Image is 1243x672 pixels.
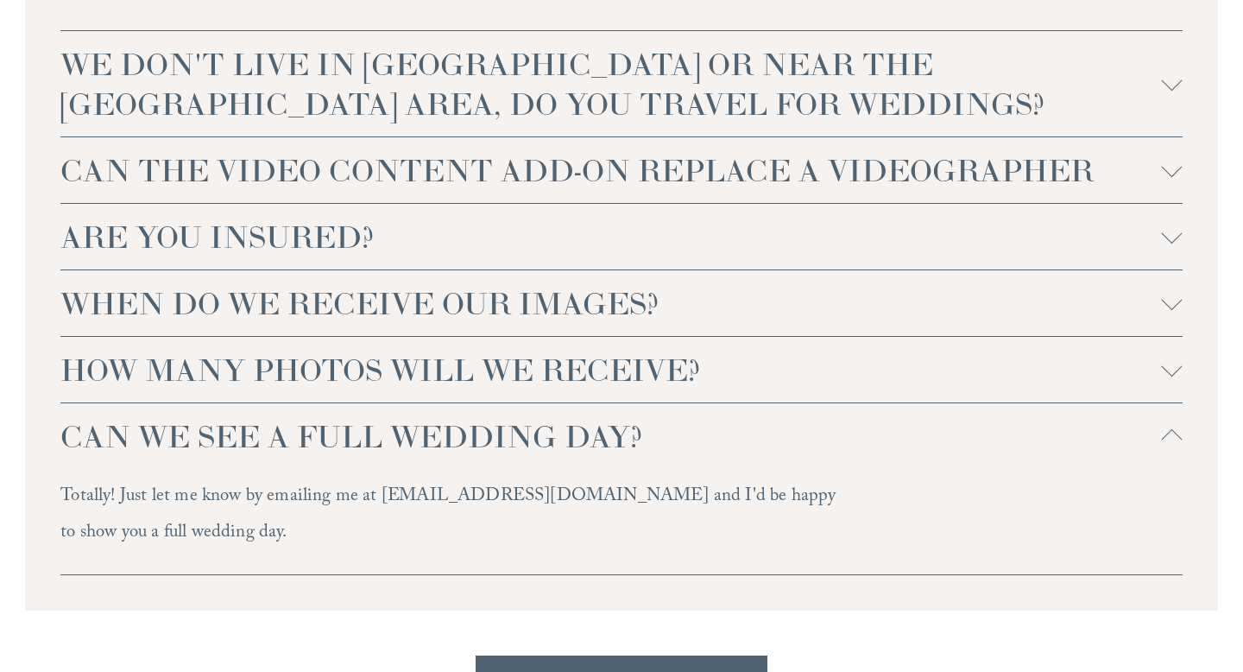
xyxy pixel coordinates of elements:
button: HOW MANY PHOTOS WILL WE RECEIVE? [60,337,1182,403]
span: ARE YOU INSURED? [60,217,1161,257]
span: HOW MANY PHOTOS WILL WE RECEIVE? [60,350,1161,390]
button: WE DON'T LIVE IN [GEOGRAPHIC_DATA] OR NEAR THE [GEOGRAPHIC_DATA] AREA, DO YOU TRAVEL FOR WEDDINGS? [60,31,1182,136]
button: CAN THE VIDEO CONTENT ADD-ON REPLACE A VIDEOGRAPHER [60,137,1182,203]
span: WE DON'T LIVE IN [GEOGRAPHIC_DATA] OR NEAR THE [GEOGRAPHIC_DATA] AREA, DO YOU TRAVEL FOR WEDDINGS? [60,44,1161,124]
span: CAN THE VIDEO CONTENT ADD-ON REPLACE A VIDEOGRAPHER [60,150,1161,190]
span: CAN WE SEE A FULL WEDDING DAY? [60,416,1161,456]
button: CAN WE SEE A FULL WEDDING DAY? [60,403,1182,469]
div: CAN WE SEE A FULL WEDDING DAY? [60,469,1182,574]
span: WHEN DO WE RECEIVE OUR IMAGES? [60,283,1161,323]
button: ARE YOU INSURED? [60,204,1182,269]
button: WHEN DO WE RECEIVE OUR IMAGES? [60,270,1182,336]
p: Totally! Just let me know by emailing me at [EMAIL_ADDRESS][DOMAIN_NAME] and I'd be happy to show... [60,479,846,551]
